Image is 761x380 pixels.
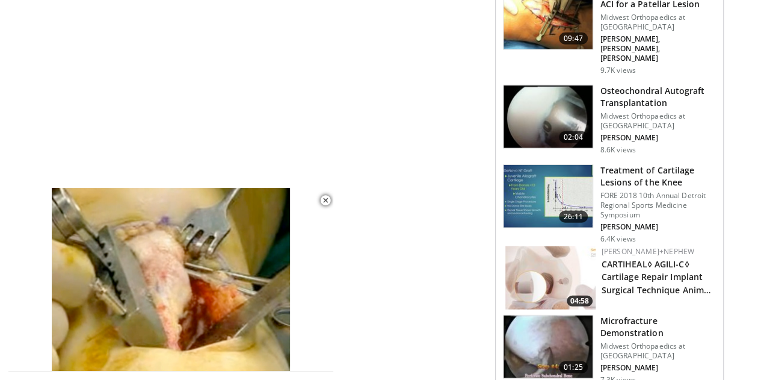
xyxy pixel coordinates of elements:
[600,133,716,143] p: [PERSON_NAME]
[503,164,716,244] a: 26:11 Treatment of Cartilage Lesions of the Knee FORE 2018 10th Annual Detroit Regional Sports Me...
[600,234,636,244] p: 6.4K views
[504,316,593,378] img: 38894_0000_3.png.150x105_q85_crop-smart_upscale.jpg
[559,361,588,373] span: 01:25
[600,66,636,75] p: 9.7K views
[600,363,716,373] p: [PERSON_NAME]
[600,13,716,32] p: Midwest Orthopaedics at [GEOGRAPHIC_DATA]
[600,164,716,188] h3: Treatment of Cartilage Lesions of the Knee
[600,315,716,339] h3: Microfracture Demonstration
[600,111,716,131] p: Midwest Orthopaedics at [GEOGRAPHIC_DATA]
[600,34,716,63] p: [PERSON_NAME], [PERSON_NAME], [PERSON_NAME]
[602,258,711,295] a: CARTIHEAL◊ AGILI-C◊ Cartilage Repair Implant Surgical Technique Anim…
[504,165,593,228] img: 055072d8-b4e1-46ad-a07c-db5f626a2cb5.150x105_q85_crop-smart_upscale.jpg
[600,85,716,109] h3: Osteochondral Autograft Transplantation
[600,191,716,220] p: FORE 2018 10th Annual Detroit Regional Sports Medicine Symposium
[559,33,588,45] span: 09:47
[600,341,716,361] p: Midwest Orthopaedics at [GEOGRAPHIC_DATA]
[505,246,596,310] img: 0d962de6-6f40-43c7-a91b-351674d85659.150x105_q85_crop-smart_upscale.jpg
[559,131,588,143] span: 02:04
[600,222,716,232] p: [PERSON_NAME]
[559,211,588,223] span: 26:11
[600,145,636,155] p: 8.6K views
[504,86,593,148] img: 38695_0000_3.png.150x105_q85_crop-smart_upscale.jpg
[8,188,333,372] video-js: Video Player
[503,85,716,155] a: 02:04 Osteochondral Autograft Transplantation Midwest Orthopaedics at [GEOGRAPHIC_DATA] [PERSON_N...
[505,246,596,310] a: 04:58
[602,246,694,257] a: [PERSON_NAME]+Nephew
[567,296,593,307] span: 04:58
[313,188,337,213] button: Close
